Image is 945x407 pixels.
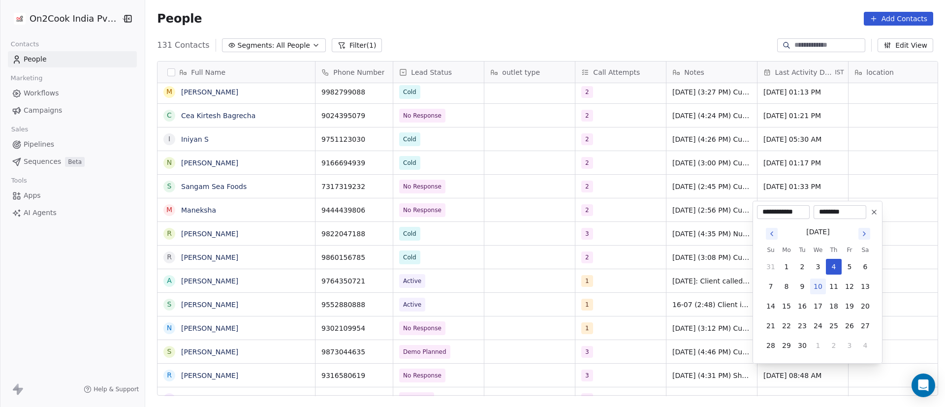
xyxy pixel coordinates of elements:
[794,279,810,294] button: 9
[857,245,873,255] th: Saturday
[779,338,794,353] button: 29
[842,338,857,353] button: 3
[810,259,826,275] button: 3
[857,338,873,353] button: 4
[810,245,826,255] th: Wednesday
[763,318,779,334] button: 21
[826,245,842,255] th: Thursday
[763,259,779,275] button: 31
[842,298,857,314] button: 19
[826,298,842,314] button: 18
[794,245,810,255] th: Tuesday
[763,279,779,294] button: 7
[842,259,857,275] button: 5
[826,318,842,334] button: 25
[794,259,810,275] button: 2
[794,318,810,334] button: 23
[794,298,810,314] button: 16
[779,318,794,334] button: 22
[806,227,829,237] div: [DATE]
[763,298,779,314] button: 14
[857,227,871,241] button: Go to next month
[857,298,873,314] button: 20
[810,318,826,334] button: 24
[779,245,794,255] th: Monday
[842,279,857,294] button: 12
[826,259,842,275] button: 4
[763,338,779,353] button: 28
[779,279,794,294] button: 8
[842,318,857,334] button: 26
[857,279,873,294] button: 13
[857,259,873,275] button: 6
[810,279,826,294] button: 10
[794,338,810,353] button: 30
[826,338,842,353] button: 2
[857,318,873,334] button: 27
[763,245,779,255] th: Sunday
[826,279,842,294] button: 11
[779,298,794,314] button: 15
[810,338,826,353] button: 1
[779,259,794,275] button: 1
[842,245,857,255] th: Friday
[810,298,826,314] button: 17
[765,227,779,241] button: Go to previous month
